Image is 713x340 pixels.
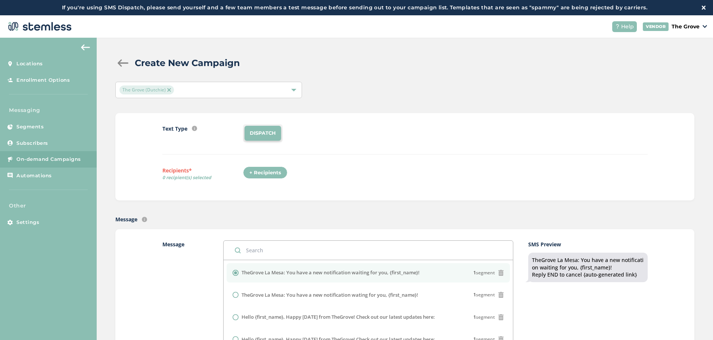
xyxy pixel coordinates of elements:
[473,314,476,320] strong: 1
[473,269,476,276] strong: 1
[245,126,281,141] li: DISPATCH
[242,291,418,299] label: TheGrove La Mesa: You have a new notification wating for you, {first_name}!
[473,314,495,321] span: segment
[192,126,197,131] img: icon-info-236977d2.svg
[243,166,287,179] div: + Recipients
[672,23,700,31] p: The Grove
[16,140,48,147] span: Subscribers
[7,4,702,12] label: If you're using SMS Dispatch, please send yourself and a few team members a test message before s...
[643,22,669,31] div: VENDOR
[615,24,620,29] img: icon-help-white-03924b79.svg
[16,123,44,131] span: Segments
[242,314,435,321] label: Hello {first_name}, Happy [DATE] from TheGrove! Check out our latest updates here:
[676,304,713,340] iframe: Chat Widget
[167,88,171,92] img: icon-close-accent-8a337256.svg
[119,85,174,94] span: The Grove (Dutchie)
[16,172,52,180] span: Automations
[528,240,648,248] label: SMS Preview
[16,77,70,84] span: Enrollment Options
[621,23,634,31] span: Help
[16,156,81,163] span: On-demand Campaigns
[6,19,72,34] img: logo-dark-0685b13c.svg
[702,6,706,9] img: icon-close-white-1ed751a3.svg
[473,291,476,298] strong: 1
[242,269,420,277] label: TheGrove La Mesa: You have a new notification waiting for you, {first_name}!
[532,256,644,278] div: TheGrove La Mesa: You have a new notification waiting for you, {first_name}! Reply END to cancel ...
[162,174,243,181] span: 0 recipient(s) selected
[224,241,513,260] input: Search
[162,166,243,184] label: Recipients*
[135,56,240,70] h2: Create New Campaign
[473,269,495,276] span: segment
[16,60,43,68] span: Locations
[162,125,187,132] label: Text Type
[473,291,495,298] span: segment
[16,219,39,226] span: Settings
[115,215,137,223] label: Message
[703,25,707,28] img: icon_down-arrow-small-66adaf34.svg
[81,44,90,50] img: icon-arrow-back-accent-c549486e.svg
[142,217,147,222] img: icon-info-236977d2.svg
